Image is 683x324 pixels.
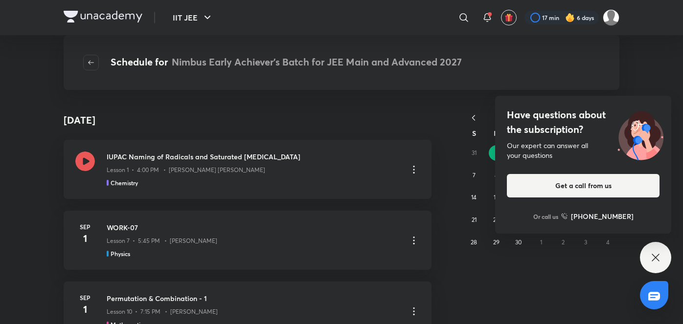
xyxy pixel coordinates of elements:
[64,211,432,270] a: Sep1WORK-07Lesson 7 • 5:45 PM • [PERSON_NAME]Physics
[107,307,218,316] p: Lesson 10 • 7:15 PM • [PERSON_NAME]
[603,9,619,26] img: SUBHRANGSU DAS
[507,141,660,160] div: Our expert can answer all your questions
[489,145,504,161] button: September 1, 2025
[484,112,598,125] button: [DATE]
[472,216,477,223] abbr: September 21, 2025
[473,172,476,179] abbr: September 7, 2025
[471,238,477,246] abbr: September 28, 2025
[75,222,95,231] h6: Sep
[565,13,575,22] img: streak
[488,212,504,228] button: September 22, 2025
[111,55,462,70] h4: Schedule for
[488,190,504,205] button: September 15, 2025
[107,237,217,245] p: Lesson 7 • 5:45 PM • [PERSON_NAME]
[495,172,498,179] abbr: September 8, 2025
[493,238,500,246] abbr: September 29, 2025
[501,10,517,25] button: avatar
[466,212,482,228] button: September 21, 2025
[75,231,95,246] h4: 1
[515,238,522,246] abbr: September 30, 2025
[466,190,482,205] button: September 14, 2025
[561,211,634,221] a: [PHONE_NUMBER]
[64,140,432,199] a: IUPAC Naming of Radicals and Saturated [MEDICAL_DATA]Lesson 1 • 4:00 PM • [PERSON_NAME] [PERSON_N...
[466,168,482,183] button: September 7, 2025
[75,293,95,302] h6: Sep
[466,235,482,250] button: September 28, 2025
[107,293,400,303] h3: Permutation & Combination - 1
[472,129,476,138] abbr: Sunday
[107,166,265,174] p: Lesson 1 • 4:00 PM • [PERSON_NAME] [PERSON_NAME]
[172,55,462,68] span: Nimbus Early Achiever’s Batch for JEE Main and Advanced 2027
[64,11,142,22] img: Company Logo
[504,13,513,22] img: avatar
[111,249,130,258] h5: Physics
[471,194,477,201] abbr: September 14, 2025
[610,108,671,160] img: ttu_illustration_new.svg
[107,222,400,233] h3: WORK-07
[507,108,660,137] h4: Have questions about the subscription?
[167,8,219,27] button: IIT JEE
[64,113,95,128] h4: [DATE]
[511,235,526,250] button: September 30, 2025
[507,174,660,197] button: Get a call from us
[107,151,400,162] h3: IUPAC Naming of Radicals and Saturated [MEDICAL_DATA]
[111,178,138,187] h5: Chemistry
[494,194,499,201] abbr: September 15, 2025
[64,11,142,25] a: Company Logo
[75,302,95,317] h4: 1
[493,216,499,223] abbr: September 22, 2025
[494,129,500,138] abbr: Monday
[488,168,504,183] button: September 8, 2025
[533,212,558,221] p: Or call us
[571,211,634,221] h6: [PHONE_NUMBER]
[488,235,504,250] button: September 29, 2025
